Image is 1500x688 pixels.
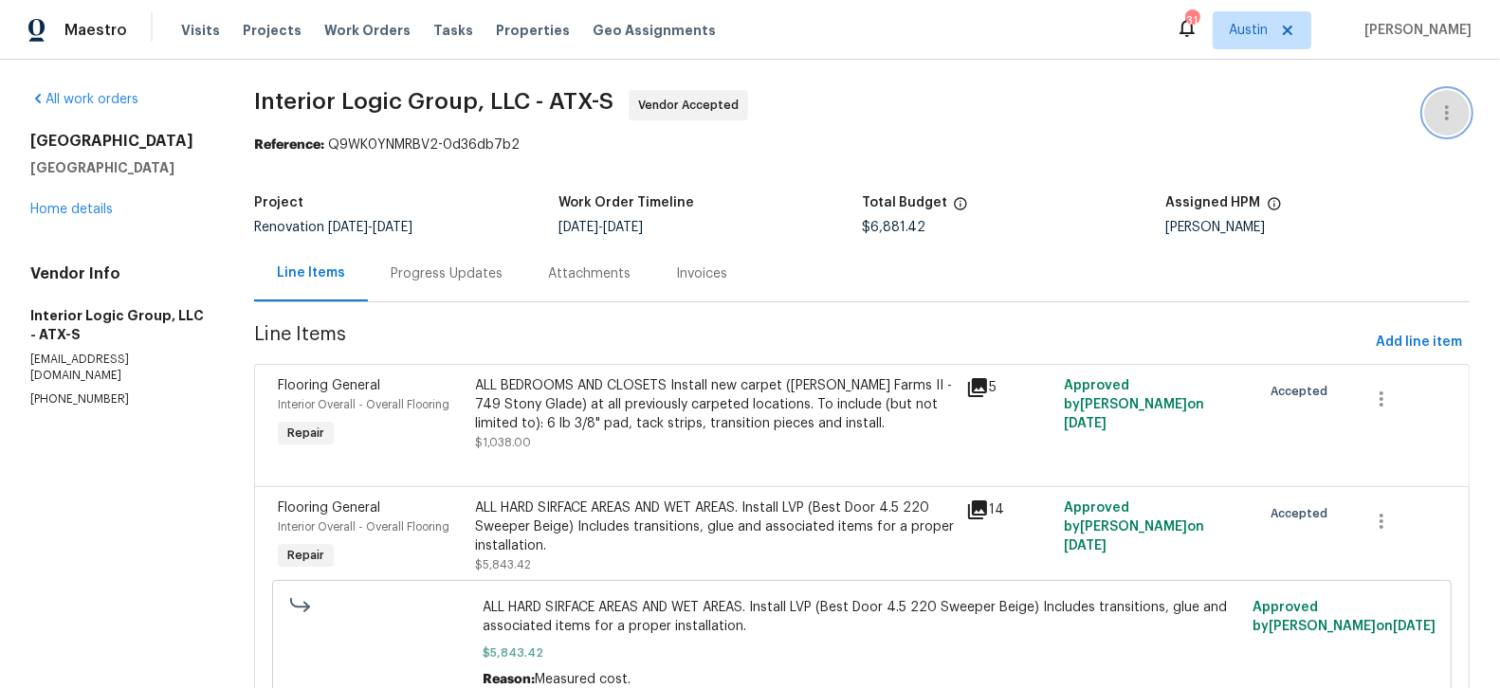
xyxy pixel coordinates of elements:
[1185,11,1198,30] div: 31
[862,196,947,209] h5: Total Budget
[1166,196,1261,209] h5: Assigned HPM
[475,376,955,433] div: ALL BEDROOMS AND CLOSETS Install new carpet ([PERSON_NAME] Farms II - 749 Stony Glade) at all pre...
[1166,221,1470,234] div: [PERSON_NAME]
[1064,379,1204,430] span: Approved by [PERSON_NAME] on
[603,221,643,234] span: [DATE]
[1064,539,1107,552] span: [DATE]
[862,221,925,234] span: $6,881.42
[483,643,1241,662] span: $5,843.42
[475,498,955,555] div: ALL HARD SIRFACE AREAS AND WET AREAS. Install LVP (Best Door 4.5 220 Sweeper Beige) Includes tran...
[1267,196,1282,221] span: The hpm assigned to this work order.
[30,203,113,216] a: Home details
[254,136,1470,154] div: Q9WK0YNMRBV2-0d36db7b2
[593,21,716,40] span: Geo Assignments
[30,352,209,384] p: [EMAIL_ADDRESS][DOMAIN_NAME]
[1253,601,1436,633] span: Approved by [PERSON_NAME] on
[277,263,345,282] div: Line Items
[278,521,449,533] span: Interior Overall - Overall Flooring
[548,264,631,283] div: Attachments
[391,264,503,283] div: Progress Updates
[30,264,209,283] h4: Vendor Info
[64,21,127,40] span: Maestro
[1393,620,1436,633] span: [DATE]
[30,391,209,407] p: [PHONE_NUMBER]
[676,264,727,283] div: Invoices
[254,221,412,234] span: Renovation
[433,24,473,37] span: Tasks
[1271,504,1335,523] span: Accepted
[1064,501,1204,552] span: Approved by [PERSON_NAME] on
[558,221,643,234] span: -
[278,379,380,392] span: Flooring General
[1229,21,1268,40] span: Austin
[1368,325,1470,360] button: Add line item
[254,90,613,113] span: Interior Logic Group, LLC - ATX-S
[243,21,302,40] span: Projects
[328,221,368,234] span: [DATE]
[254,138,324,152] b: Reference:
[30,158,209,177] h5: [GEOGRAPHIC_DATA]
[966,376,1053,399] div: 5
[254,325,1368,360] span: Line Items
[324,21,411,40] span: Work Orders
[483,598,1241,636] span: ALL HARD SIRFACE AREAS AND WET AREAS. Install LVP (Best Door 4.5 220 Sweeper Beige) Includes tran...
[475,437,531,448] span: $1,038.00
[30,93,138,106] a: All work orders
[483,673,535,686] span: Reason:
[30,132,209,151] h2: [GEOGRAPHIC_DATA]
[254,196,303,209] h5: Project
[278,501,380,515] span: Flooring General
[280,546,332,565] span: Repair
[30,306,209,344] h5: Interior Logic Group, LLC - ATX-S
[181,21,220,40] span: Visits
[328,221,412,234] span: -
[280,424,332,443] span: Repair
[966,498,1053,521] div: 14
[953,196,968,221] span: The total cost of line items that have been proposed by Opendoor. This sum includes line items th...
[278,399,449,410] span: Interior Overall - Overall Flooring
[1357,21,1472,40] span: [PERSON_NAME]
[1376,331,1462,354] span: Add line item
[373,221,412,234] span: [DATE]
[558,196,694,209] h5: Work Order Timeline
[1271,382,1335,401] span: Accepted
[1064,417,1107,430] span: [DATE]
[475,559,531,570] span: $5,843.42
[558,221,598,234] span: [DATE]
[496,21,570,40] span: Properties
[638,96,746,115] span: Vendor Accepted
[535,673,631,686] span: Measured cost.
